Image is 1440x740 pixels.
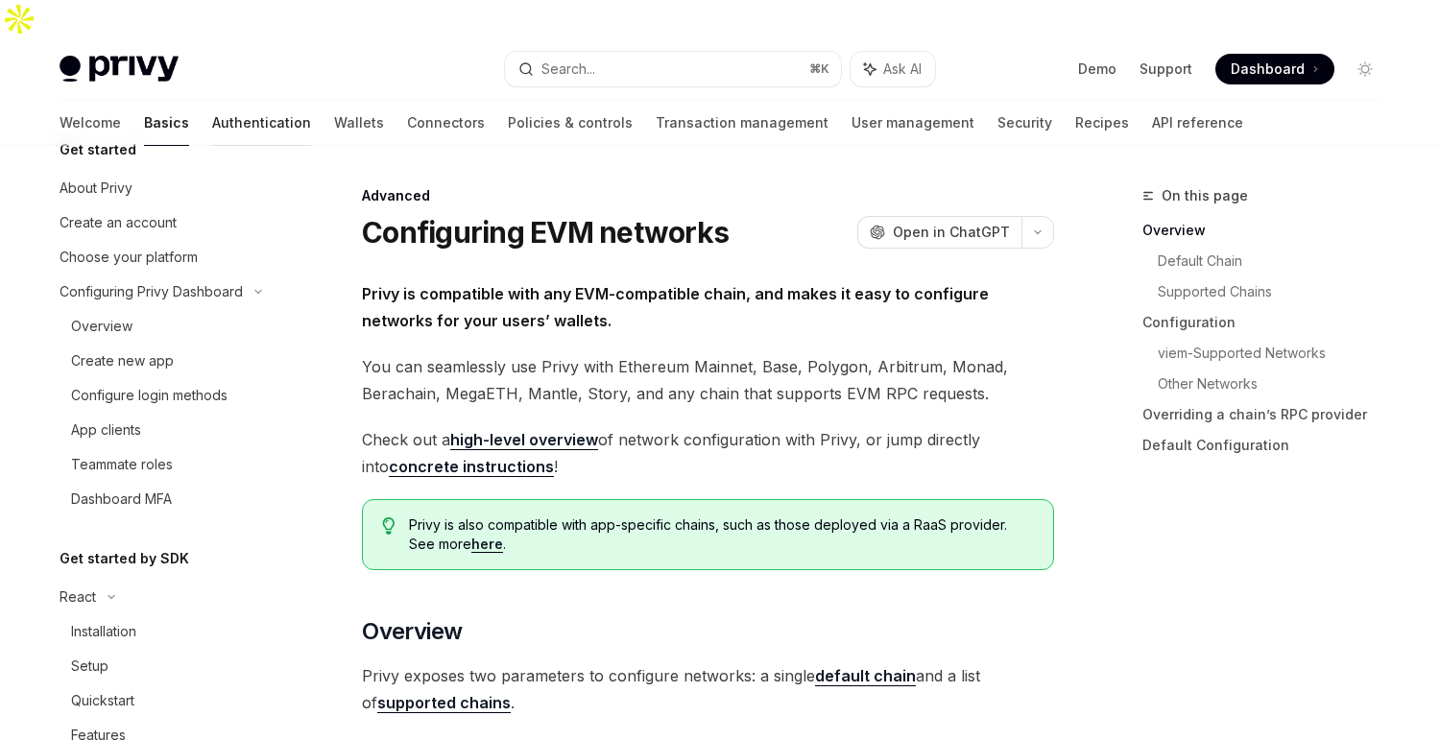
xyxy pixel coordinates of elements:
[471,536,503,553] a: here
[815,666,916,686] a: default chain
[44,683,290,718] a: Quickstart
[71,418,141,442] div: App clients
[857,216,1021,249] button: Open in ChatGPT
[44,413,290,447] a: App clients
[409,515,1034,554] span: Privy is also compatible with app-specific chains, such as those deployed via a RaaS provider. Se...
[60,246,198,269] div: Choose your platform
[60,138,136,161] h5: Get started
[1075,100,1129,146] a: Recipes
[212,100,311,146] a: Authentication
[1142,399,1396,430] a: Overriding a chain’s RPC provider
[809,61,829,77] span: ⌘ K
[60,56,179,83] img: light logo
[71,349,174,372] div: Create new app
[362,186,1054,205] div: Advanced
[815,666,916,685] strong: default chain
[382,517,396,535] svg: Tip
[883,60,922,79] span: Ask AI
[144,100,189,146] a: Basics
[1158,276,1396,307] a: Supported Chains
[1078,60,1116,79] a: Demo
[71,620,136,643] div: Installation
[44,482,290,516] a: Dashboard MFA
[362,426,1054,480] span: Check out a of network configuration with Privy, or jump directly into !
[44,240,290,275] a: Choose your platform
[60,211,177,234] div: Create an account
[1142,307,1396,338] a: Configuration
[1142,215,1396,246] a: Overview
[71,689,134,712] div: Quickstart
[44,614,290,649] a: Installation
[1162,184,1248,207] span: On this page
[1152,100,1243,146] a: API reference
[71,488,172,511] div: Dashboard MFA
[377,693,511,712] strong: supported chains
[1158,246,1396,276] a: Default Chain
[71,315,132,338] div: Overview
[656,100,828,146] a: Transaction management
[508,100,633,146] a: Policies & controls
[893,223,1010,242] span: Open in ChatGPT
[44,378,290,413] a: Configure login methods
[450,430,598,450] a: high-level overview
[334,100,384,146] a: Wallets
[362,353,1054,407] span: You can seamlessly use Privy with Ethereum Mainnet, Base, Polygon, Arbitrum, Monad, Berachain, Me...
[44,447,290,482] a: Teammate roles
[1231,60,1305,79] span: Dashboard
[71,384,228,407] div: Configure login methods
[1142,430,1396,461] a: Default Configuration
[60,100,121,146] a: Welcome
[1350,54,1380,84] button: Toggle dark mode
[505,52,841,86] button: Search...⌘K
[44,205,290,240] a: Create an account
[362,616,462,647] span: Overview
[997,100,1052,146] a: Security
[389,457,554,477] a: concrete instructions
[60,177,132,200] div: About Privy
[377,693,511,713] a: supported chains
[60,547,189,570] h5: Get started by SDK
[852,100,974,146] a: User management
[362,215,729,250] h1: Configuring EVM networks
[1140,60,1192,79] a: Support
[44,171,290,205] a: About Privy
[60,585,96,609] div: React
[1215,54,1334,84] a: Dashboard
[71,655,108,678] div: Setup
[541,58,595,81] div: Search...
[1158,369,1396,399] a: Other Networks
[60,280,243,303] div: Configuring Privy Dashboard
[407,100,485,146] a: Connectors
[44,344,290,378] a: Create new app
[362,662,1054,716] span: Privy exposes two parameters to configure networks: a single and a list of .
[362,284,989,330] strong: Privy is compatible with any EVM-compatible chain, and makes it easy to configure networks for yo...
[1158,338,1396,369] a: viem-Supported Networks
[71,453,173,476] div: Teammate roles
[44,649,290,683] a: Setup
[44,309,290,344] a: Overview
[851,52,935,86] button: Ask AI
